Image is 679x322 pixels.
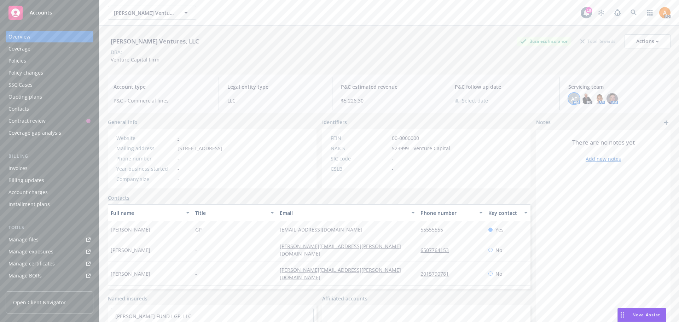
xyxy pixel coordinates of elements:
[8,127,61,139] div: Coverage gap analysis
[108,6,196,20] button: [PERSON_NAME] Ventures, LLC
[392,145,450,152] span: 523999 - Venture Capital
[618,308,627,322] div: Drag to move
[8,79,33,90] div: SSC Cases
[6,127,93,139] a: Coverage gap analysis
[572,138,635,147] span: There are no notes yet
[277,204,418,221] button: Email
[114,83,210,90] span: Account type
[577,37,619,46] div: Total Rewards
[8,91,42,103] div: Quoting plans
[116,175,175,183] div: Company size
[13,299,66,306] span: Open Client Navigator
[8,115,46,127] div: Contract review
[111,246,150,254] span: [PERSON_NAME]
[662,118,671,127] a: add
[495,226,504,233] span: Yes
[6,187,93,198] a: Account charges
[8,175,44,186] div: Billing updates
[6,282,93,293] a: Summary of insurance
[6,153,93,160] div: Billing
[6,246,93,257] a: Manage exposures
[6,175,93,186] a: Billing updates
[8,43,30,54] div: Coverage
[111,209,182,217] div: Full name
[594,6,608,20] a: Stop snowing
[488,209,520,217] div: Key contact
[8,67,43,78] div: Policy changes
[8,163,28,174] div: Invoices
[632,312,660,318] span: Nova Assist
[636,35,659,48] div: Actions
[192,204,277,221] button: Title
[6,234,93,245] a: Manage files
[111,48,124,56] div: DBA: -
[617,308,666,322] button: Nova Assist
[392,155,394,162] span: -
[178,175,179,183] span: -
[178,165,179,172] span: -
[115,313,191,320] a: [PERSON_NAME] FUND I GP, LLC
[8,55,26,66] div: Policies
[420,226,449,233] a: 55555555
[8,258,55,269] div: Manage certificates
[178,155,179,162] span: -
[420,270,454,277] a: 2015790781
[8,187,48,198] div: Account charges
[6,224,93,231] div: Tools
[30,10,52,16] span: Accounts
[418,204,485,221] button: Phone number
[108,118,138,126] span: General info
[536,118,551,127] span: Notes
[108,37,202,46] div: [PERSON_NAME] Ventures, LLC
[420,247,454,253] a: 6507764153
[280,226,368,233] a: [EMAIL_ADDRESS][DOMAIN_NAME]
[331,134,389,142] div: FEIN
[178,145,222,152] span: [STREET_ADDRESS]
[495,246,502,254] span: No
[625,34,671,48] button: Actions
[8,270,42,281] div: Manage BORs
[341,83,437,90] span: P&C estimated revenue
[6,163,93,174] a: Invoices
[108,194,129,201] a: Contacts
[331,165,389,172] div: CSLB
[341,97,437,104] span: $5,226.30
[108,295,147,302] a: Named insureds
[659,7,671,18] img: photo
[322,118,347,126] span: Identifiers
[581,93,592,104] img: photo
[495,270,502,277] span: No
[8,246,53,257] div: Manage exposures
[116,165,175,172] div: Year business started
[6,31,93,42] a: Overview
[322,295,367,302] a: Affiliated accounts
[6,91,93,103] a: Quoting plans
[6,55,93,66] a: Policies
[114,97,210,104] span: P&C - Commercial lines
[116,134,175,142] div: Website
[517,37,571,46] div: Business Insurance
[280,267,401,281] a: [PERSON_NAME][EMAIL_ADDRESS][PERSON_NAME][DOMAIN_NAME]
[571,95,577,103] span: AF
[6,43,93,54] a: Coverage
[6,115,93,127] a: Contract review
[6,258,93,269] a: Manage certificates
[331,145,389,152] div: NAICS
[195,246,197,254] span: -
[486,204,530,221] button: Key contact
[111,226,150,233] span: [PERSON_NAME]
[178,135,179,141] a: -
[8,199,50,210] div: Installment plans
[610,6,625,20] a: Report a Bug
[331,155,389,162] div: SIC code
[627,6,641,20] a: Search
[455,83,551,90] span: P&C follow up date
[594,93,605,104] img: photo
[6,199,93,210] a: Installment plans
[586,155,621,163] a: Add new notes
[280,243,401,257] a: [PERSON_NAME][EMAIL_ADDRESS][PERSON_NAME][DOMAIN_NAME]
[6,3,93,23] a: Accounts
[6,103,93,115] a: Contacts
[114,9,175,17] span: [PERSON_NAME] Ventures, LLC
